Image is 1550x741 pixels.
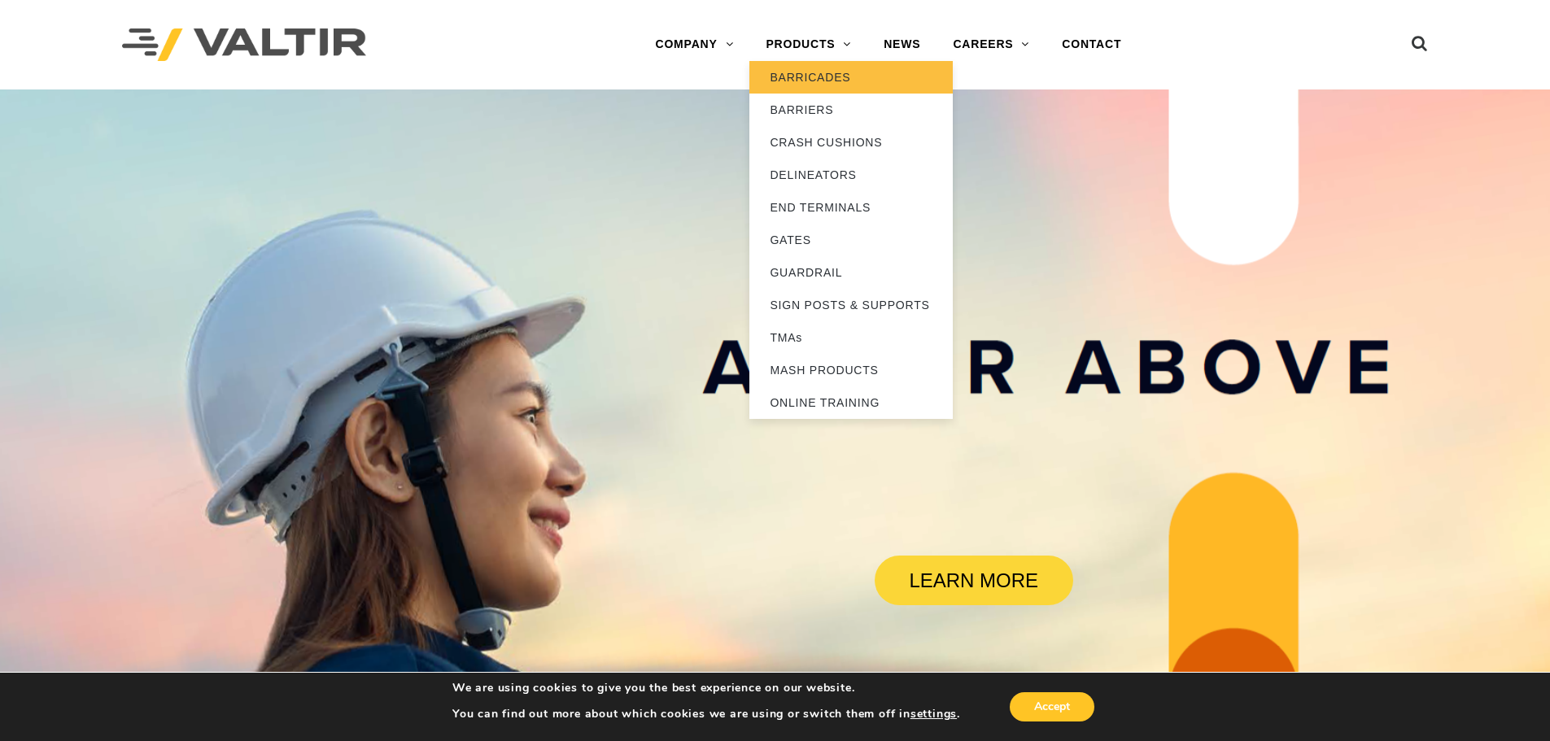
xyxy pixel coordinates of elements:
a: BARRIERS [749,94,953,126]
a: DELINEATORS [749,159,953,191]
a: NEWS [867,28,937,61]
a: GATES [749,224,953,256]
a: CONTACT [1046,28,1137,61]
a: CAREERS [937,28,1046,61]
a: LEARN MORE [875,556,1073,605]
a: MASH PRODUCTS [749,354,953,386]
img: Valtir [122,28,366,62]
button: settings [910,707,957,721]
a: COMPANY [639,28,749,61]
button: Accept [1010,692,1094,721]
a: CRASH CUSHIONS [749,126,953,159]
a: END TERMINALS [749,191,953,224]
a: SIGN POSTS & SUPPORTS [749,289,953,321]
a: GUARDRAIL [749,256,953,289]
a: BARRICADES [749,61,953,94]
a: ONLINE TRAINING [749,386,953,419]
a: TMAs [749,321,953,354]
p: We are using cookies to give you the best experience on our website. [452,681,960,695]
p: You can find out more about which cookies we are using or switch them off in . [452,707,960,721]
a: PRODUCTS [749,28,867,61]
